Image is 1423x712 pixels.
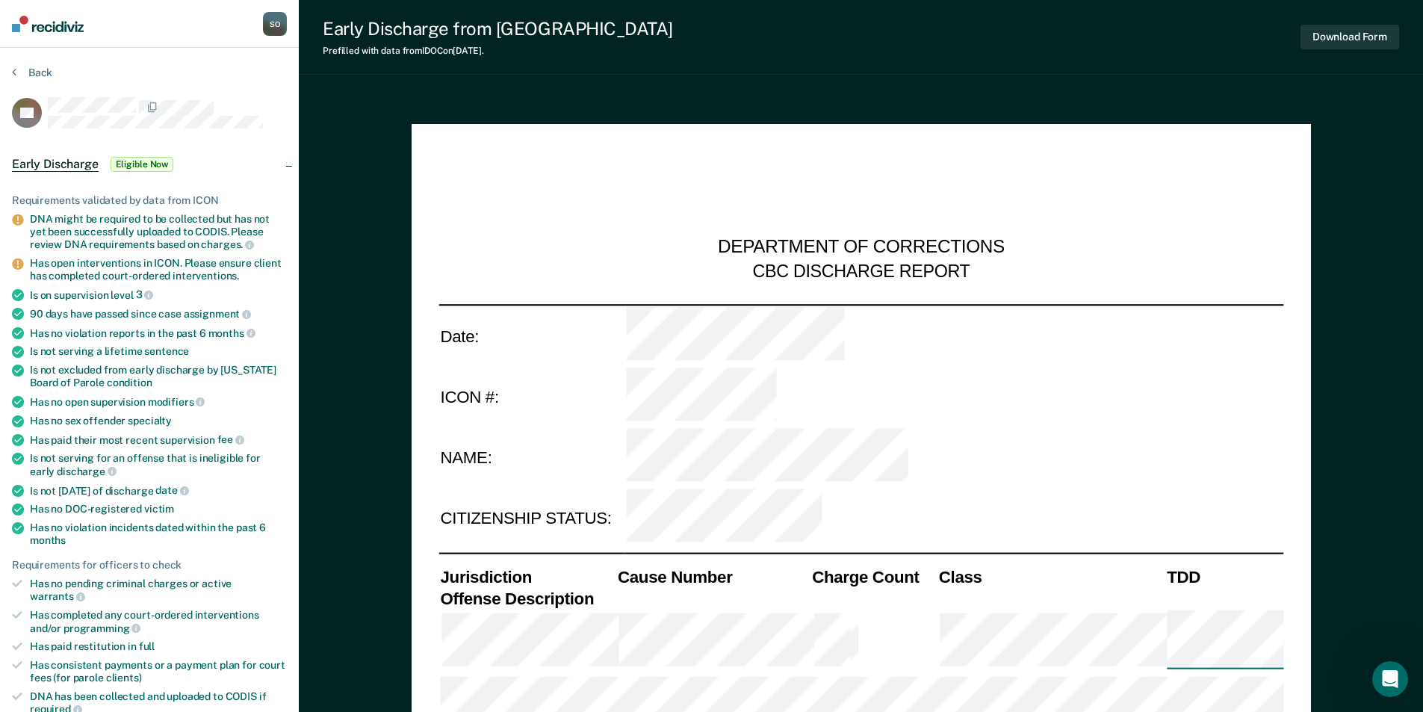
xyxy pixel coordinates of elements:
[208,327,255,339] span: months
[144,345,189,357] span: sentence
[63,622,140,634] span: programming
[12,157,99,172] span: Early Discharge
[718,236,1005,260] div: DEPARTMENT OF CORRECTIONS
[136,288,154,300] span: 3
[30,484,287,498] div: Is not [DATE] of discharge
[438,489,624,550] td: CITIZENSHIP STATUS:
[148,396,205,408] span: modifiers
[263,12,287,36] div: S O
[30,415,287,427] div: Has no sex offender
[323,46,673,56] div: Prefilled with data from IDOC on [DATE] .
[30,503,287,516] div: Has no DOC-registered
[217,433,244,445] span: fee
[752,260,970,282] div: CBC DISCHARGE REPORT
[1372,661,1408,697] iframe: Intercom live chat
[30,521,287,547] div: Has no violation incidents dated within the past 6
[438,566,616,587] th: Jurisdiction
[30,307,287,321] div: 90 days have passed since case
[111,157,174,172] span: Eligible Now
[12,559,287,572] div: Requirements for officers to check
[30,640,287,653] div: Has paid restitution in
[30,534,66,546] span: months
[30,609,287,634] div: Has completed any court-ordered interventions and/or
[1165,566,1283,587] th: TDD
[810,566,937,587] th: Charge Count
[30,433,287,447] div: Has paid their most recent supervision
[263,12,287,36] button: SO
[30,452,287,477] div: Is not serving for an offense that is ineligible for early
[30,659,287,684] div: Has consistent payments or a payment plan for court fees (for parole
[128,415,172,427] span: specialty
[107,377,152,388] span: condition
[438,587,616,609] th: Offense Description
[30,590,85,602] span: warrants
[30,364,287,389] div: Is not excluded from early discharge by [US_STATE] Board of Parole
[12,16,84,32] img: Recidiviz
[438,304,624,366] td: Date:
[30,213,287,251] div: DNA might be required to be collected but has not yet been successfully uploaded to CODIS. Please...
[184,308,251,320] span: assignment
[616,566,810,587] th: Cause Number
[144,503,174,515] span: victim
[438,366,624,427] td: ICON #:
[30,326,287,340] div: Has no violation reports in the past 6
[106,672,142,684] span: clients)
[438,427,624,489] td: NAME:
[30,288,287,302] div: Is on supervision level
[30,395,287,409] div: Has no open supervision
[12,194,287,207] div: Requirements validated by data from ICON
[30,345,287,358] div: Is not serving a lifetime
[1300,25,1399,49] button: Download Form
[323,18,673,40] div: Early Discharge from [GEOGRAPHIC_DATA]
[30,257,287,282] div: Has open interventions in ICON. Please ensure client has completed court-ordered interventions.
[139,640,155,652] span: full
[12,66,52,79] button: Back
[57,465,117,477] span: discharge
[155,484,188,496] span: date
[30,578,287,603] div: Has no pending criminal charges or active
[937,566,1165,587] th: Class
